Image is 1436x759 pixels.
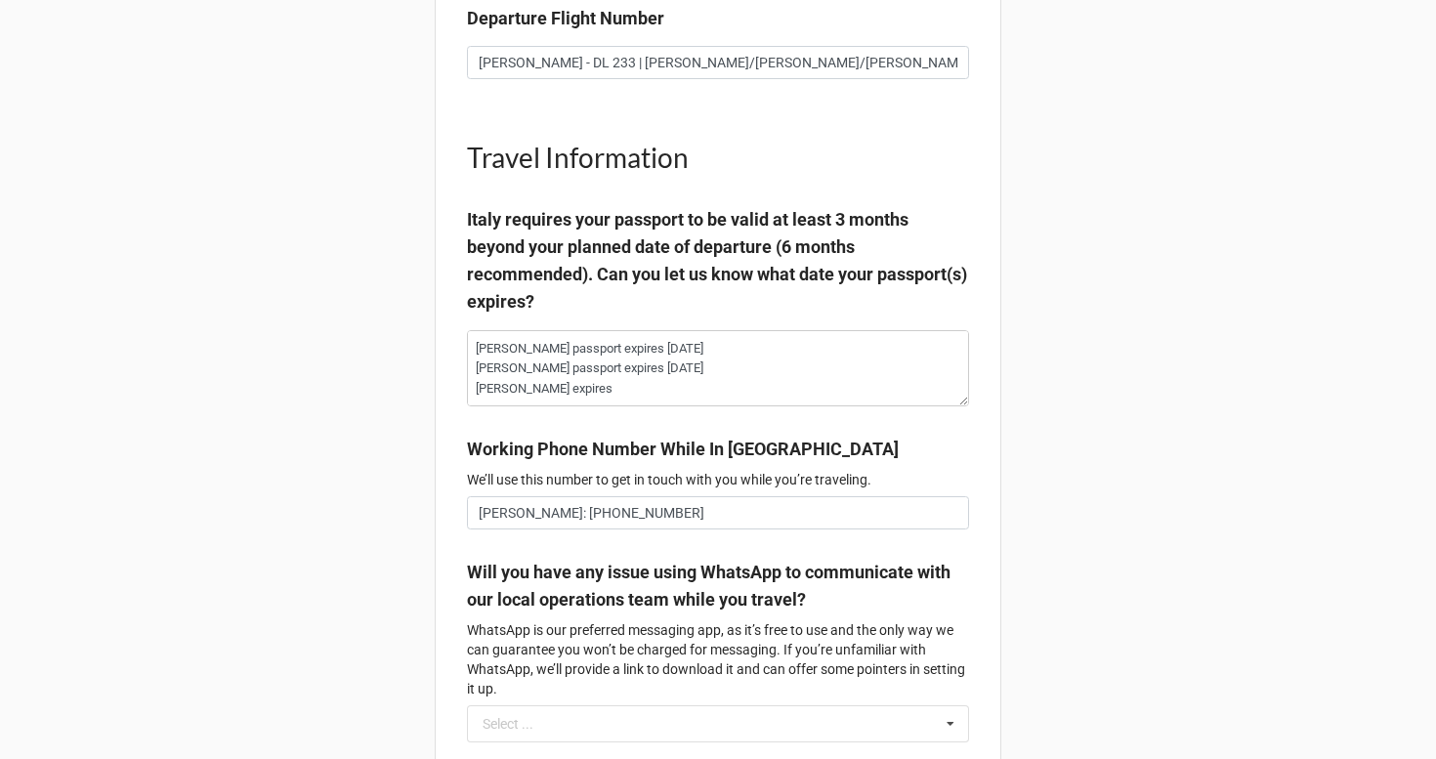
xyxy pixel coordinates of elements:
label: Will you have any issue using WhatsApp to communicate with our local operations team while you tr... [467,559,969,614]
label: Italy requires your passport to be valid at least 3 months beyond your planned date of departure ... [467,206,969,316]
label: Working Phone Number While In [GEOGRAPHIC_DATA] [467,436,899,463]
h1: Travel Information [467,140,969,175]
textarea: [PERSON_NAME] passport expires [DATE] [PERSON_NAME] passport expires [DATE] [PERSON_NAME] expires [467,330,969,406]
p: WhatsApp is our preferred messaging app, as it’s free to use and the only way we can guarantee yo... [467,620,969,698]
label: Departure Flight Number [467,5,664,32]
div: Select ... [483,717,533,731]
p: We’ll use this number to get in touch with you while you’re traveling. [467,470,969,489]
